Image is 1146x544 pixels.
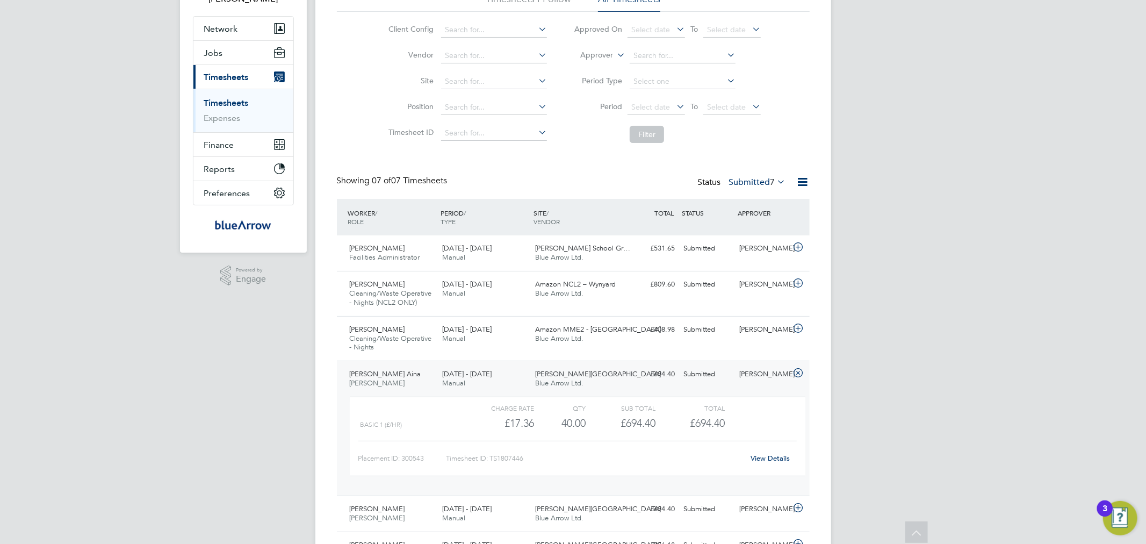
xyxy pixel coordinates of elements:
span: Amazon MME2 - [GEOGRAPHIC_DATA] [535,325,661,334]
span: Facilities Administrator [350,253,420,262]
span: To [687,99,701,113]
div: STATUS [680,203,736,223]
span: TYPE [441,217,456,226]
div: Total [655,402,725,414]
button: Filter [630,126,664,143]
span: Blue Arrow Ltd. [535,253,583,262]
span: [PERSON_NAME] [350,280,405,289]
a: Powered byEngage [220,266,266,286]
span: / [376,209,378,217]
div: Showing [337,175,450,187]
label: Timesheet ID [385,127,434,137]
div: Submitted [680,240,736,257]
span: VENDOR [534,217,560,226]
div: WORKER [345,203,438,231]
div: 3 [1102,509,1107,522]
button: Jobs [193,41,293,65]
div: Placement ID: 300543 [358,450,446,467]
a: Timesheets [204,98,249,108]
label: Site [385,76,434,85]
label: Period [574,102,622,111]
img: bluearrow-logo-retina.png [215,216,271,233]
span: Preferences [204,188,250,198]
span: Cleaning/Waste Operative - Nights (NCL2 ONLY) [350,289,432,307]
span: Blue Arrow Ltd. [535,513,583,522]
label: Period Type [574,76,622,85]
span: 07 Timesheets [372,175,448,186]
div: QTY [534,402,586,414]
div: [PERSON_NAME] [735,500,791,518]
span: [DATE] - [DATE] [442,280,492,289]
span: 07 of [372,175,392,186]
label: Submitted [729,177,786,188]
span: Amazon NCL2 – Wynyard [535,280,616,289]
div: £694.40 [624,500,680,518]
span: Network [204,24,238,34]
span: Manual [442,289,465,298]
div: [PERSON_NAME] [735,276,791,294]
div: £17.36 [464,414,534,432]
label: Client Config [385,24,434,34]
a: View Details [751,454,790,463]
label: Vendor [385,50,434,60]
div: [PERSON_NAME] [735,240,791,257]
span: Finance [204,140,234,150]
div: Submitted [680,366,736,383]
span: [PERSON_NAME] [350,513,405,522]
span: ROLE [348,217,364,226]
span: Engage [236,275,266,284]
input: Search for... [441,74,547,89]
span: [DATE] - [DATE] [442,325,492,334]
span: Manual [442,334,465,343]
input: Search for... [630,48,736,63]
button: Open Resource Center, 3 new notifications [1103,501,1137,535]
span: 7 [770,177,775,188]
span: [PERSON_NAME][GEOGRAPHIC_DATA] [535,369,661,378]
span: Select date [631,25,670,34]
span: Select date [707,102,746,112]
span: [PERSON_NAME] [350,325,405,334]
span: [DATE] - [DATE] [442,369,492,378]
span: Cleaning/Waste Operative - Nights [350,334,432,352]
div: £694.40 [624,366,680,383]
span: Jobs [204,48,223,58]
label: Approved On [574,24,622,34]
span: [PERSON_NAME] [350,504,405,513]
div: £809.60 [624,276,680,294]
div: Sub Total [586,402,655,414]
div: Submitted [680,500,736,518]
span: Blue Arrow Ltd. [535,334,583,343]
a: Go to home page [193,216,294,233]
input: Search for... [441,100,547,115]
input: Search for... [441,126,547,141]
button: Network [193,17,293,40]
div: £408.98 [624,321,680,339]
span: [DATE] - [DATE] [442,244,492,253]
span: / [546,209,549,217]
div: Timesheet ID: TS1807446 [446,450,744,467]
div: Submitted [680,276,736,294]
div: £531.65 [624,240,680,257]
input: Search for... [441,23,547,38]
span: £694.40 [690,417,725,430]
span: [PERSON_NAME][GEOGRAPHIC_DATA] [535,504,661,513]
label: Approver [565,50,613,61]
span: Timesheets [204,72,249,82]
span: Manual [442,378,465,388]
span: [PERSON_NAME] [350,378,405,388]
span: [PERSON_NAME] [350,244,405,253]
span: TOTAL [655,209,674,217]
span: Select date [631,102,670,112]
span: Blue Arrow Ltd. [535,378,583,388]
input: Select one [630,74,736,89]
span: Powered by [236,266,266,275]
span: Manual [442,253,465,262]
div: PERIOD [438,203,531,231]
span: Blue Arrow Ltd. [535,289,583,298]
div: SITE [531,203,624,231]
span: Select date [707,25,746,34]
input: Search for... [441,48,547,63]
button: Preferences [193,181,293,205]
a: Expenses [204,113,241,123]
div: £694.40 [586,414,655,432]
